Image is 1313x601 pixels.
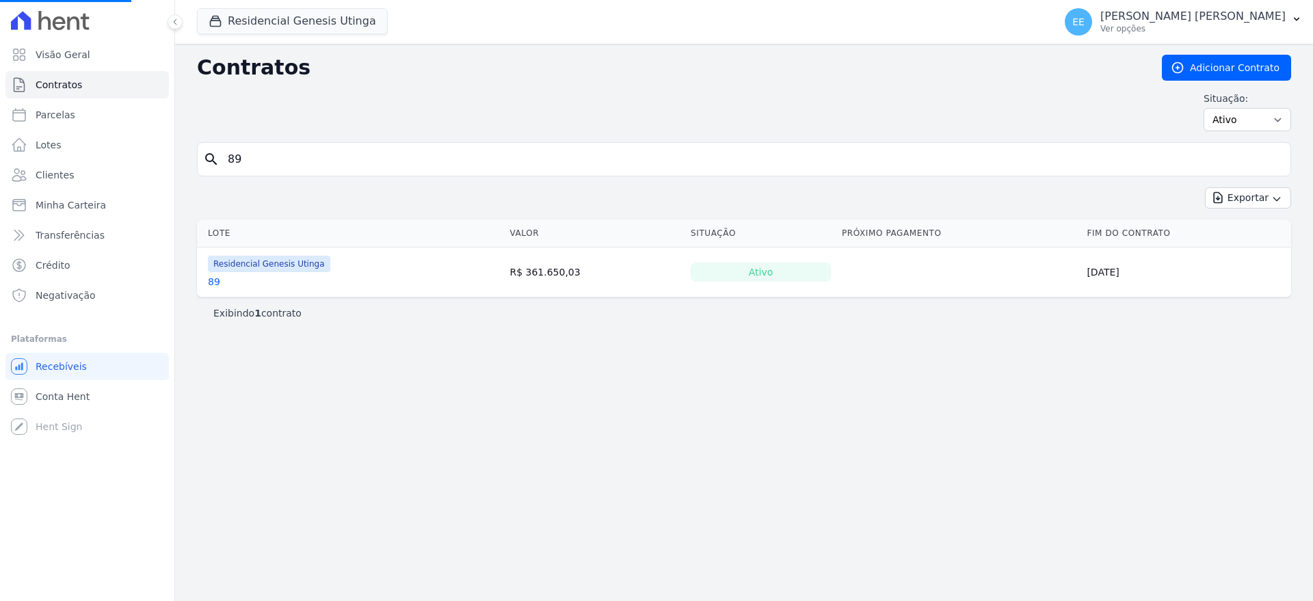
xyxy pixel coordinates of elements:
[36,108,75,122] span: Parcelas
[197,55,1140,80] h2: Contratos
[36,228,105,242] span: Transferências
[1081,248,1291,297] td: [DATE]
[208,275,220,289] a: 89
[1162,55,1291,81] a: Adicionar Contrato
[11,331,163,347] div: Plataformas
[5,101,169,129] a: Parcelas
[1205,187,1291,209] button: Exportar
[197,8,388,34] button: Residencial Genesis Utinga
[213,306,302,320] p: Exibindo contrato
[5,222,169,249] a: Transferências
[36,168,74,182] span: Clientes
[203,151,220,168] i: search
[208,256,330,272] span: Residencial Genesis Utinga
[36,198,106,212] span: Minha Carteira
[5,161,169,189] a: Clientes
[1072,17,1085,27] span: EE
[36,78,82,92] span: Contratos
[1081,219,1291,248] th: Fim do Contrato
[1204,92,1291,105] label: Situação:
[691,263,831,282] div: Ativo
[5,252,169,279] a: Crédito
[1100,23,1286,34] p: Ver opções
[36,289,96,302] span: Negativação
[1054,3,1313,41] button: EE [PERSON_NAME] [PERSON_NAME] Ver opções
[5,353,169,380] a: Recebíveis
[5,41,169,68] a: Visão Geral
[36,360,87,373] span: Recebíveis
[5,131,169,159] a: Lotes
[5,71,169,98] a: Contratos
[254,308,261,319] b: 1
[5,191,169,219] a: Minha Carteira
[504,248,685,297] td: R$ 361.650,03
[836,219,1081,248] th: Próximo Pagamento
[36,390,90,403] span: Conta Hent
[5,282,169,309] a: Negativação
[685,219,836,248] th: Situação
[36,48,90,62] span: Visão Geral
[5,383,169,410] a: Conta Hent
[504,219,685,248] th: Valor
[197,219,504,248] th: Lote
[36,138,62,152] span: Lotes
[220,146,1285,173] input: Buscar por nome do lote
[36,258,70,272] span: Crédito
[1100,10,1286,23] p: [PERSON_NAME] [PERSON_NAME]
